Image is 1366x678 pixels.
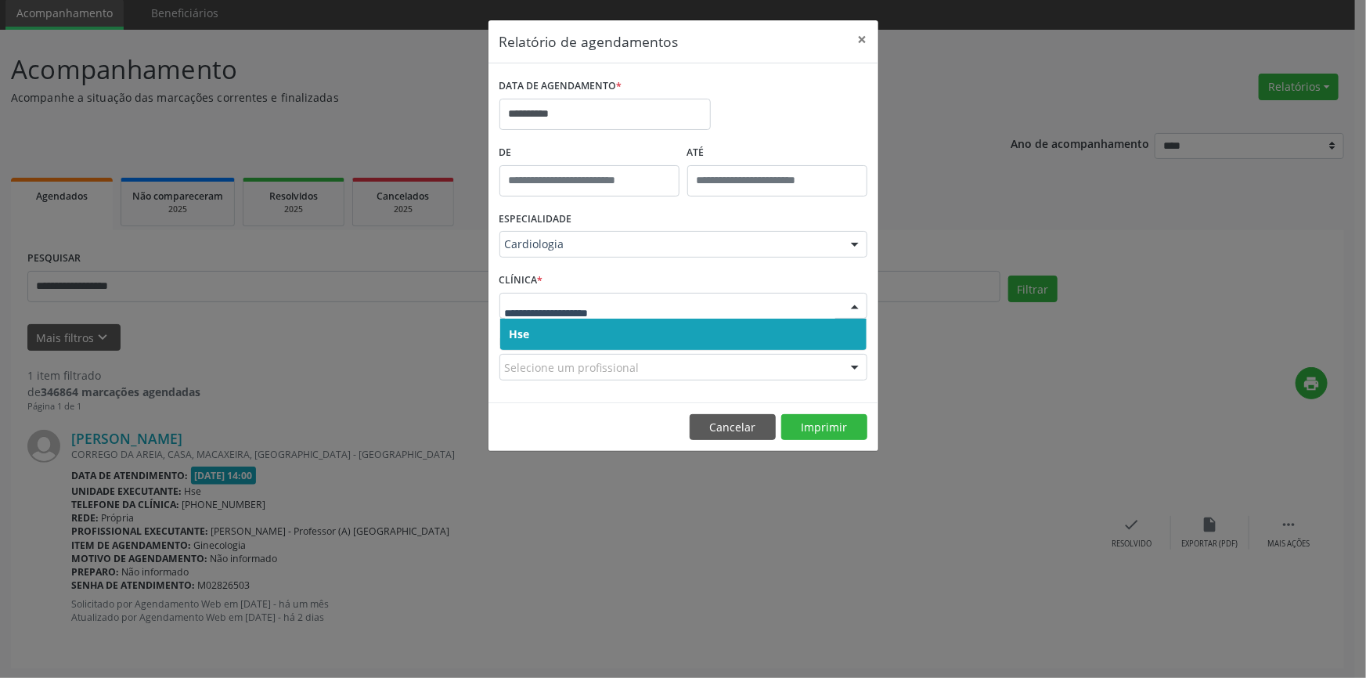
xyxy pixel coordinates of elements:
span: Cardiologia [505,236,835,252]
label: ESPECIALIDADE [499,207,572,232]
h5: Relatório de agendamentos [499,31,679,52]
button: Imprimir [781,414,867,441]
label: CLÍNICA [499,269,543,293]
label: DATA DE AGENDAMENTO [499,74,622,99]
button: Cancelar [690,414,776,441]
label: De [499,141,679,165]
label: ATÉ [687,141,867,165]
button: Close [847,20,878,59]
span: Selecione um profissional [505,359,640,376]
span: Hse [510,326,530,341]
